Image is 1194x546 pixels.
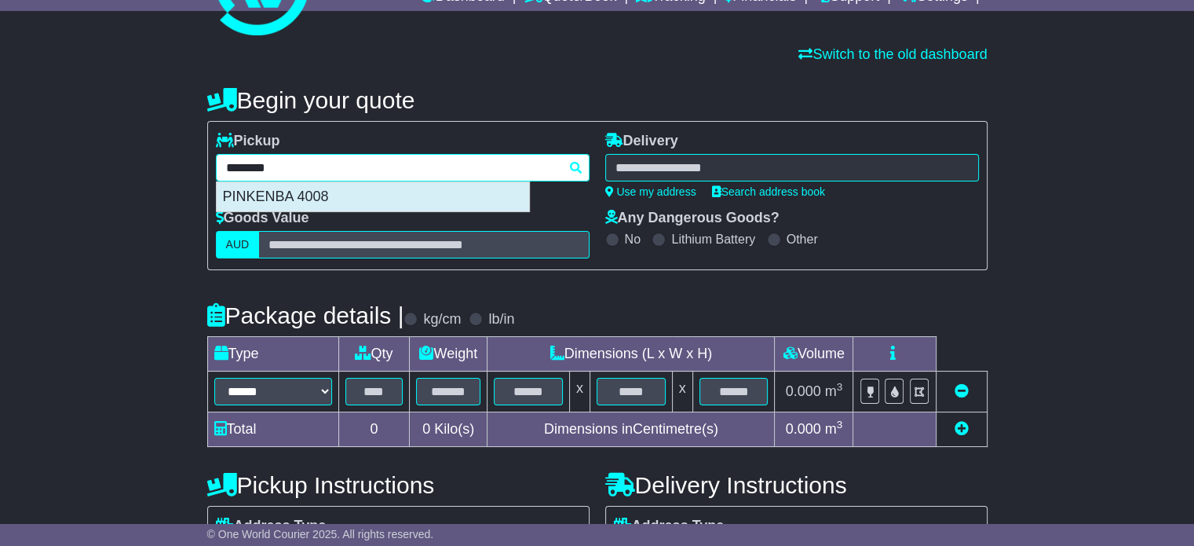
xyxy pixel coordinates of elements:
[798,46,987,62] a: Switch to the old dashboard
[671,232,755,247] label: Lithium Battery
[423,311,461,328] label: kg/cm
[569,372,590,412] td: x
[422,421,430,437] span: 0
[216,133,280,150] label: Pickup
[614,518,725,535] label: Address Type
[207,87,988,113] h4: Begin your quote
[775,337,853,372] td: Volume
[825,383,843,399] span: m
[605,185,696,198] a: Use my address
[955,383,969,399] a: Remove this item
[410,337,487,372] td: Weight
[825,421,843,437] span: m
[837,381,843,393] sup: 3
[487,337,775,372] td: Dimensions (L x W x H)
[786,383,821,399] span: 0.000
[207,302,404,328] h4: Package details |
[605,472,988,498] h4: Delivery Instructions
[207,472,590,498] h4: Pickup Instructions
[216,154,590,181] typeahead: Please provide city
[672,372,692,412] td: x
[787,232,818,247] label: Other
[786,421,821,437] span: 0.000
[410,412,487,447] td: Kilo(s)
[338,337,410,372] td: Qty
[605,210,780,227] label: Any Dangerous Goods?
[207,528,434,541] span: © One World Courier 2025. All rights reserved.
[487,412,775,447] td: Dimensions in Centimetre(s)
[605,133,678,150] label: Delivery
[338,412,410,447] td: 0
[207,337,338,372] td: Type
[488,311,514,328] label: lb/in
[955,421,969,437] a: Add new item
[217,182,529,212] div: PINKENBA 4008
[837,419,843,431] sup: 3
[712,185,825,198] a: Search address book
[216,518,327,535] label: Address Type
[625,232,641,247] label: No
[207,412,338,447] td: Total
[216,210,309,227] label: Goods Value
[216,231,260,258] label: AUD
